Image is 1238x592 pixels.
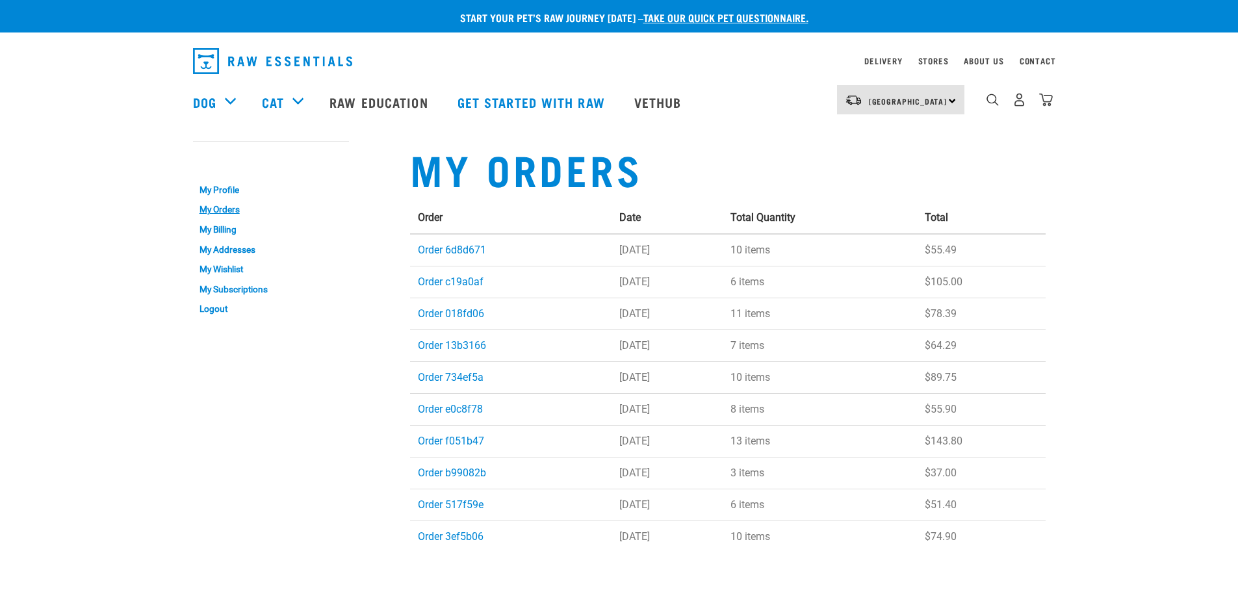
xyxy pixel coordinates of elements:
span: [GEOGRAPHIC_DATA] [869,99,948,103]
h1: My Orders [410,145,1046,192]
a: Stores [918,58,949,63]
a: Cat [262,92,284,112]
a: About Us [964,58,1003,63]
a: Order 6d8d671 [418,244,486,256]
td: 3 items [723,457,917,489]
a: Order 517f59e [418,498,484,511]
td: [DATE] [612,234,723,266]
th: Date [612,202,723,234]
a: Order f051b47 [418,435,484,447]
th: Total [917,202,1046,234]
td: [DATE] [612,457,723,489]
a: Raw Education [316,76,444,128]
td: $55.49 [917,234,1046,266]
a: My Wishlist [193,259,349,279]
img: van-moving.png [845,94,862,106]
a: My Billing [193,220,349,240]
td: 11 items [723,298,917,329]
td: [DATE] [612,298,723,329]
a: Delivery [864,58,902,63]
a: My Profile [193,180,349,200]
a: My Subscriptions [193,279,349,300]
a: Order 3ef5b06 [418,530,484,543]
img: home-icon@2x.png [1039,93,1053,107]
a: Order 734ef5a [418,371,484,383]
nav: dropdown navigation [183,43,1056,79]
img: Raw Essentials Logo [193,48,352,74]
td: $143.80 [917,425,1046,457]
td: $89.75 [917,361,1046,393]
a: My Account [193,154,256,160]
a: Vethub [621,76,698,128]
td: $78.39 [917,298,1046,329]
th: Order [410,202,612,234]
td: 13 items [723,425,917,457]
td: [DATE] [612,393,723,425]
td: [DATE] [612,521,723,552]
td: $51.40 [917,489,1046,521]
a: Contact [1020,58,1056,63]
a: My Addresses [193,240,349,260]
a: Logout [193,299,349,319]
a: Order b99082b [418,467,486,479]
a: My Orders [193,200,349,220]
a: Dog [193,92,216,112]
td: [DATE] [612,425,723,457]
td: $105.00 [917,266,1046,298]
td: $55.90 [917,393,1046,425]
a: Order e0c8f78 [418,403,483,415]
td: [DATE] [612,361,723,393]
td: $74.90 [917,521,1046,552]
td: 6 items [723,489,917,521]
img: user.png [1012,93,1026,107]
td: $37.00 [917,457,1046,489]
td: 10 items [723,521,917,552]
a: Get started with Raw [445,76,621,128]
img: home-icon-1@2x.png [987,94,999,106]
td: 7 items [723,329,917,361]
td: 10 items [723,361,917,393]
td: 6 items [723,266,917,298]
a: Order c19a0af [418,276,484,288]
td: 10 items [723,234,917,266]
td: 8 items [723,393,917,425]
a: Order 13b3166 [418,339,486,352]
td: [DATE] [612,266,723,298]
td: $64.29 [917,329,1046,361]
td: [DATE] [612,329,723,361]
td: [DATE] [612,489,723,521]
a: Order 018fd06 [418,307,484,320]
th: Total Quantity [723,202,917,234]
a: take our quick pet questionnaire. [643,14,808,20]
